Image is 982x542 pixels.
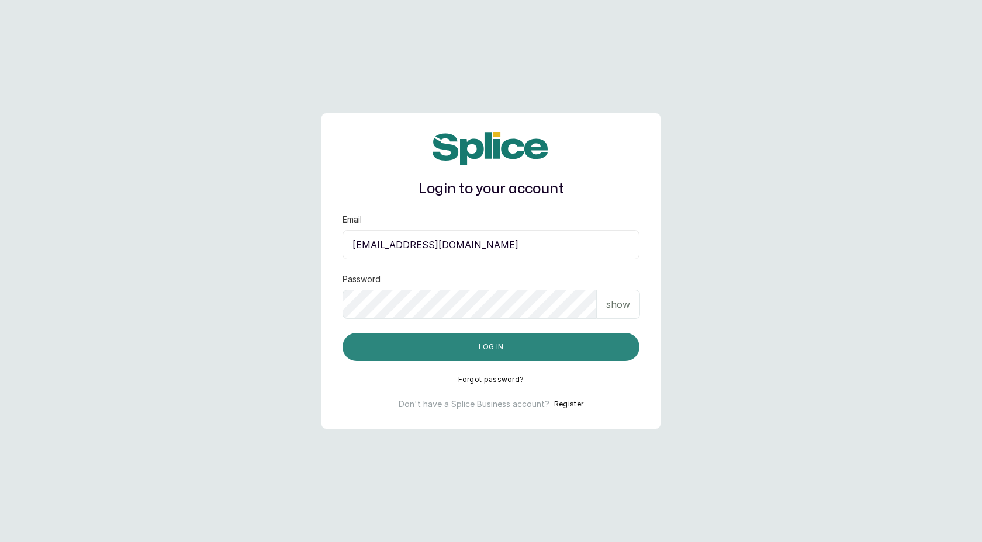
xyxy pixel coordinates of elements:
button: Log in [343,333,639,361]
label: Email [343,214,362,225]
button: Forgot password? [458,375,524,384]
p: show [606,297,630,311]
button: Register [554,398,583,410]
p: Don't have a Splice Business account? [399,398,549,410]
label: Password [343,273,381,285]
h1: Login to your account [343,179,639,200]
input: email@acme.com [343,230,639,259]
